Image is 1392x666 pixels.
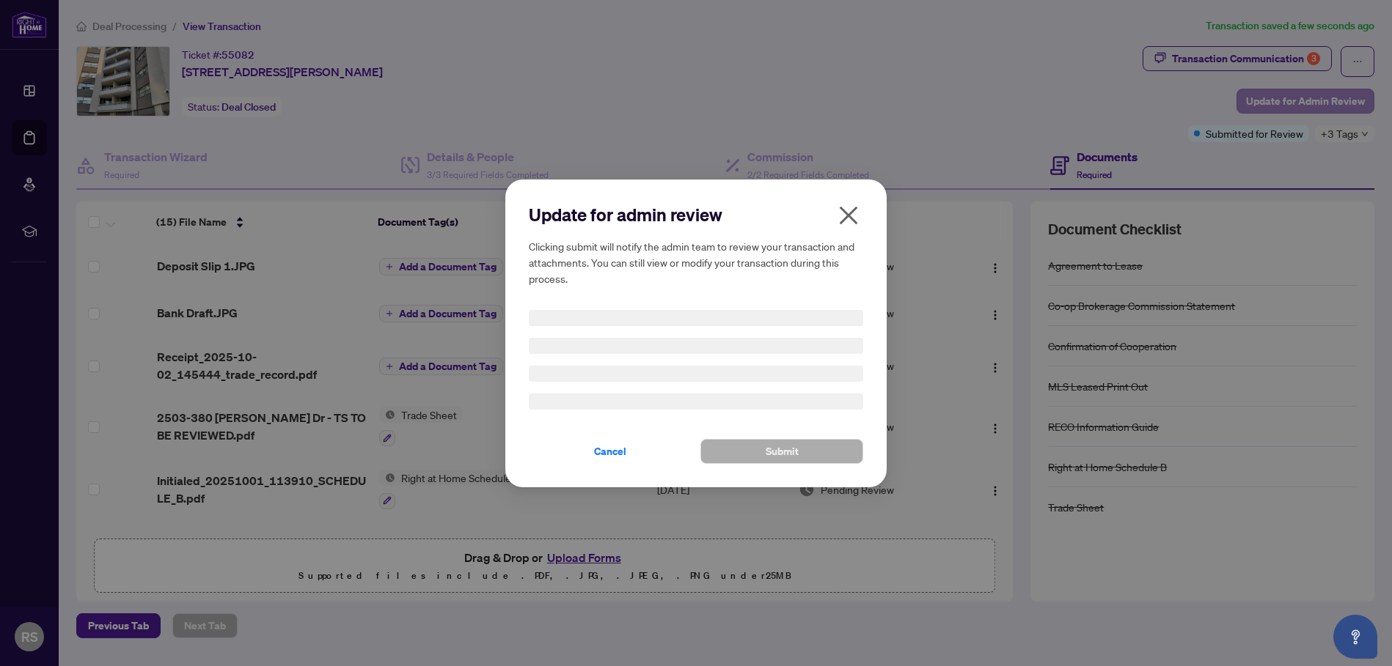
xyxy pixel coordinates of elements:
span: close [837,204,860,227]
button: Cancel [529,439,692,464]
span: Cancel [594,440,626,463]
button: Submit [700,439,863,464]
h2: Update for admin review [529,203,863,226]
button: Open asap [1333,615,1377,659]
h5: Clicking submit will notify the admin team to review your transaction and attachments. You can st... [529,238,863,286]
